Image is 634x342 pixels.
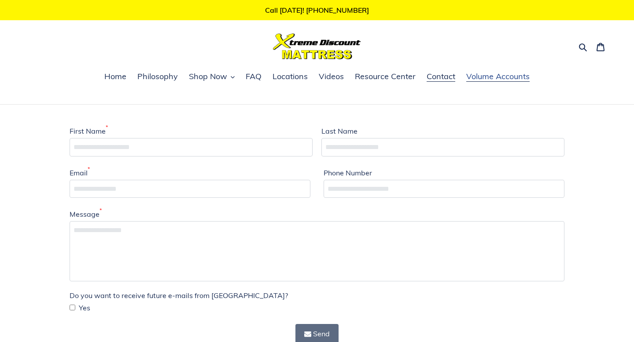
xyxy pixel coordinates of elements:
span: Contact [427,71,455,82]
a: Philosophy [133,70,182,84]
a: Home [100,70,131,84]
span: Home [104,71,126,82]
span: Resource Center [355,71,416,82]
a: Contact [422,70,460,84]
label: First Name [70,126,108,136]
a: Locations [268,70,312,84]
a: Videos [314,70,348,84]
span: Videos [319,71,344,82]
span: FAQ [246,71,262,82]
label: Last Name [321,126,358,136]
button: Shop Now [184,70,239,84]
span: Volume Accounts [466,71,530,82]
img: Xtreme Discount Mattress [273,33,361,59]
a: Resource Center [350,70,420,84]
input: Yes [70,305,75,310]
span: Shop Now [189,71,227,82]
a: Volume Accounts [462,70,534,84]
label: Message [70,209,102,219]
span: Yes [79,302,90,313]
label: Do you want to receive future e-mails from [GEOGRAPHIC_DATA]? [70,290,288,301]
span: Philosophy [137,71,178,82]
label: Email [70,167,90,178]
a: FAQ [241,70,266,84]
label: Phone Number [324,167,372,178]
span: Locations [273,71,308,82]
